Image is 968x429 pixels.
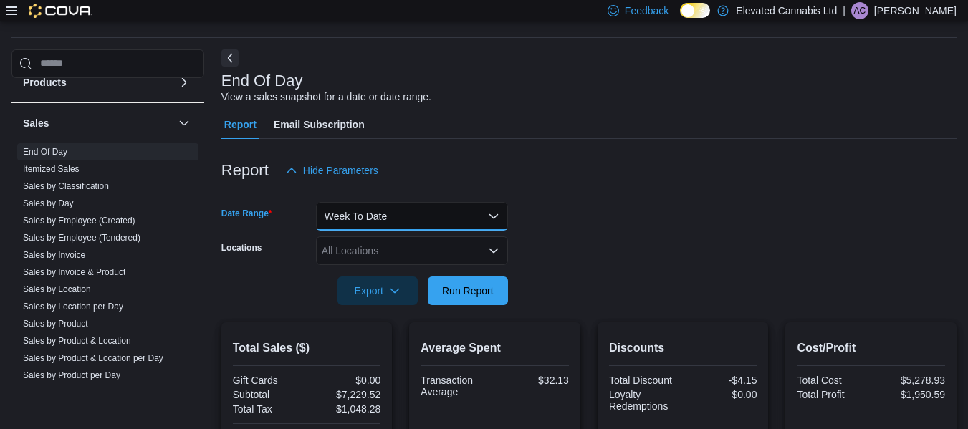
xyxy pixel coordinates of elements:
button: Run Report [428,276,508,305]
button: Products [23,75,173,90]
a: End Of Day [23,147,67,157]
h2: Discounts [609,339,757,357]
p: [PERSON_NAME] [874,2,957,19]
span: Sales by Invoice & Product [23,266,125,278]
div: -$4.15 [686,375,757,386]
div: $32.13 [498,375,569,386]
div: Total Tax [233,403,304,415]
span: Sales by Employee (Created) [23,215,135,226]
a: Sales by Employee (Tendered) [23,233,140,243]
button: Week To Date [316,202,508,231]
span: Sales by Product & Location [23,335,131,347]
span: Sales by Classification [23,180,109,192]
div: Transaction Average [421,375,492,397]
span: Itemized Sales [23,163,80,175]
label: Locations [221,242,262,254]
a: Sales by Invoice & Product [23,267,125,277]
a: Sales by Product [23,319,88,329]
div: Total Profit [797,389,868,400]
a: Sales by Product per Day [23,370,120,380]
p: Elevated Cannabis Ltd [736,2,837,19]
span: Export [346,276,409,305]
a: Sales by Location [23,284,91,294]
button: Products [176,74,193,91]
span: End Of Day [23,146,67,158]
label: Date Range [221,208,272,219]
a: Itemized Sales [23,164,80,174]
div: Subtotal [233,389,304,400]
span: Sales by Product per Day [23,370,120,381]
span: Sales by Invoice [23,249,85,261]
div: View a sales snapshot for a date or date range. [221,90,431,105]
span: Sales by Employee (Tendered) [23,232,140,244]
button: Hide Parameters [280,156,384,185]
input: Dark Mode [680,3,710,18]
div: Total Cost [797,375,868,386]
h3: Report [221,162,269,179]
span: AC [854,2,866,19]
div: $0.00 [686,389,757,400]
a: Sales by Classification [23,181,109,191]
a: Sales by Invoice [23,250,85,260]
h2: Total Sales ($) [233,339,381,357]
div: $1,048.28 [310,403,380,415]
div: $7,229.52 [310,389,380,400]
h3: Products [23,75,67,90]
h2: Cost/Profit [797,339,945,357]
div: $1,950.59 [874,389,945,400]
button: Export [337,276,418,305]
div: Total Discount [609,375,680,386]
div: Ashley Carter [851,2,868,19]
p: | [843,2,845,19]
span: Sales by Location per Day [23,301,123,312]
span: Run Report [442,284,494,298]
div: Gift Cards [233,375,304,386]
span: Sales by Product & Location per Day [23,352,163,364]
h3: Sales [23,116,49,130]
a: Sales by Product & Location per Day [23,353,163,363]
button: Sales [176,115,193,132]
button: Open list of options [488,245,499,256]
a: Sales by Location per Day [23,302,123,312]
span: Report [224,110,257,139]
div: Loyalty Redemptions [609,389,680,412]
a: Sales by Day [23,198,74,208]
button: Next [221,49,239,67]
img: Cova [29,4,92,18]
span: Email Subscription [274,110,365,139]
a: Sales by Product & Location [23,336,131,346]
div: $5,278.93 [874,375,945,386]
h2: Average Spent [421,339,569,357]
span: Sales by Product [23,318,88,329]
span: Hide Parameters [303,163,378,178]
h3: End Of Day [221,72,303,90]
span: Dark Mode [680,18,681,19]
div: $0.00 [310,375,380,386]
div: Sales [11,143,204,390]
button: Sales [23,116,173,130]
span: Feedback [625,4,669,18]
a: Sales by Employee (Created) [23,216,135,226]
